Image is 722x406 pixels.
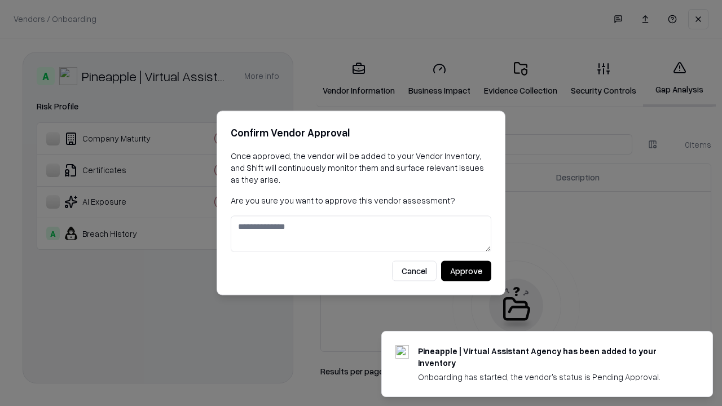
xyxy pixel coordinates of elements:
p: Are you sure you want to approve this vendor assessment? [231,195,491,206]
button: Cancel [392,261,437,281]
h2: Confirm Vendor Approval [231,125,491,141]
p: Once approved, the vendor will be added to your Vendor Inventory, and Shift will continuously mon... [231,150,491,186]
div: Onboarding has started, the vendor's status is Pending Approval. [418,371,685,383]
div: Pineapple | Virtual Assistant Agency has been added to your inventory [418,345,685,369]
button: Approve [441,261,491,281]
img: trypineapple.com [395,345,409,359]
